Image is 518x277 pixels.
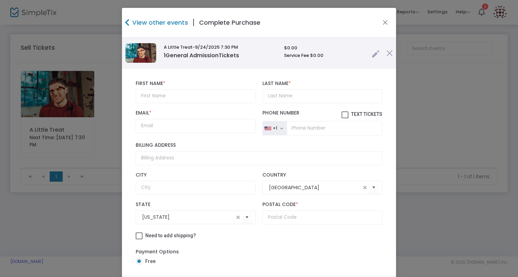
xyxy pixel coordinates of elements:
input: Select State [142,214,234,221]
input: Email [136,119,256,133]
input: Phone Number [287,121,382,135]
span: Tickets [219,51,239,59]
span: Text Tickets [351,111,382,117]
h4: Complete Purchase [199,18,260,27]
label: Payment Options [136,248,179,255]
h6: $0.00 [284,45,365,51]
input: First Name [136,89,256,103]
input: Postal Code [262,210,382,225]
img: L9995980-ModSchwalbe.png [125,43,156,63]
button: Close [381,18,390,27]
label: Last Name [262,81,382,87]
label: First Name [136,81,256,87]
span: Free [143,258,156,265]
h4: View other events [131,18,188,27]
span: -9/24/2025 7:30 PM [193,44,238,50]
label: Billing Address [136,142,382,148]
button: Select [369,181,379,195]
span: Need to add shipping? [145,233,196,238]
span: clear [234,213,242,221]
span: | [188,16,199,29]
span: General Admission [164,51,239,59]
label: Email [136,110,256,116]
h6: A Little Treat [164,45,277,50]
button: Select [242,210,252,224]
label: State [136,202,256,208]
label: City [136,172,256,178]
h6: Service Fee $0.00 [284,53,365,58]
input: Last Name [262,89,382,103]
input: Billing Address [136,151,382,165]
input: Select Country [269,184,361,191]
label: Phone Number [262,110,382,118]
button: +1 [262,121,287,135]
input: City [136,181,256,195]
span: 1 [164,51,165,59]
label: Postal Code [262,202,382,208]
span: clear [361,183,369,192]
label: Country [262,172,382,178]
img: cross.png [386,50,393,56]
div: +1 [273,125,277,131]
